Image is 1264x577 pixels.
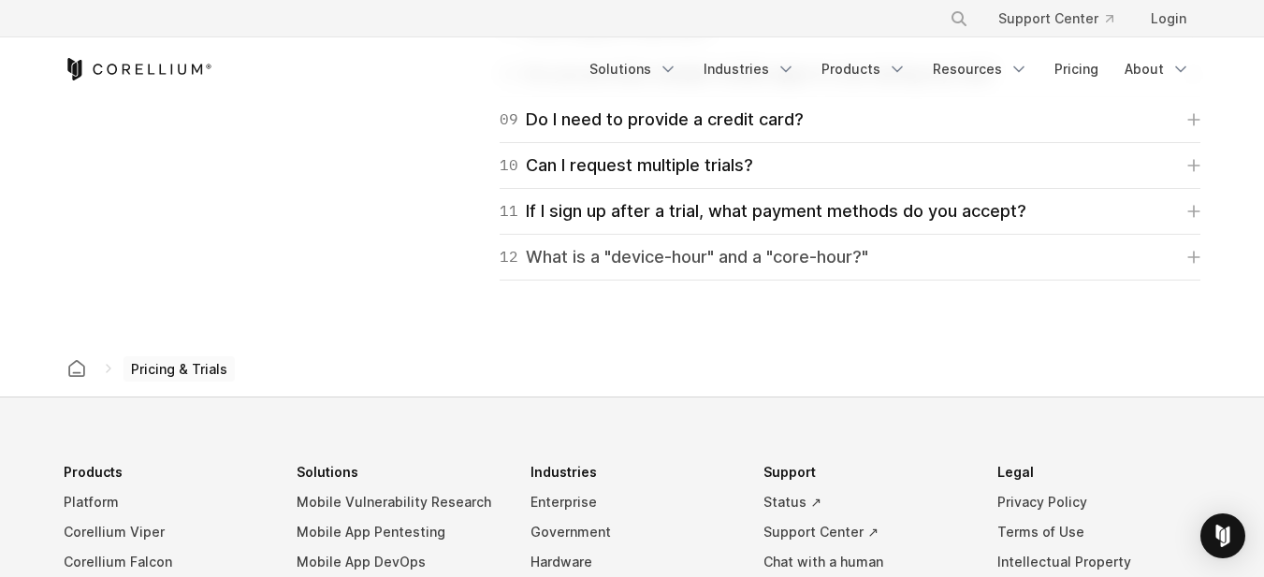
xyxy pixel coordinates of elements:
a: Mobile App DevOps [297,547,501,577]
span: 09 [500,107,518,133]
span: Pricing & Trials [123,356,235,382]
a: Login [1136,2,1201,36]
div: If I sign up after a trial, what payment methods do you accept? [500,198,1026,224]
a: 11If I sign up after a trial, what payment methods do you accept? [500,198,1200,224]
div: Can I request multiple trials? [500,152,753,179]
a: Corellium home [60,355,94,382]
a: 10Can I request multiple trials? [500,152,1200,179]
span: 10 [500,152,518,179]
button: Search [942,2,976,36]
a: Terms of Use [997,517,1201,547]
div: Do I need to provide a credit card? [500,107,804,133]
a: Support Center [983,2,1128,36]
a: Corellium Viper [64,517,268,547]
a: Intellectual Property [997,547,1201,577]
a: 09Do I need to provide a credit card? [500,107,1200,133]
span: 11 [500,198,518,224]
a: Hardware [530,547,734,577]
a: Industries [692,52,806,86]
a: Chat with a human [763,547,967,577]
a: Corellium Home [64,58,212,80]
a: Products [810,52,918,86]
div: Navigation Menu [578,52,1201,86]
a: Platform [64,487,268,517]
div: Open Intercom Messenger [1200,513,1245,558]
a: Pricing [1043,52,1110,86]
a: Mobile Vulnerability Research [297,487,501,517]
div: Navigation Menu [927,2,1201,36]
span: 12 [500,244,518,270]
a: 12What is a "device-hour" and a "core-hour?" [500,244,1200,270]
a: Privacy Policy [997,487,1201,517]
div: What is a "device-hour" and a "core-hour?" [500,244,868,270]
a: Government [530,517,734,547]
a: Enterprise [530,487,734,517]
a: Status ↗ [763,487,967,517]
a: Support Center ↗ [763,517,967,547]
a: About [1113,52,1201,86]
a: Mobile App Pentesting [297,517,501,547]
a: Solutions [578,52,689,86]
a: Corellium Falcon [64,547,268,577]
a: Resources [922,52,1039,86]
